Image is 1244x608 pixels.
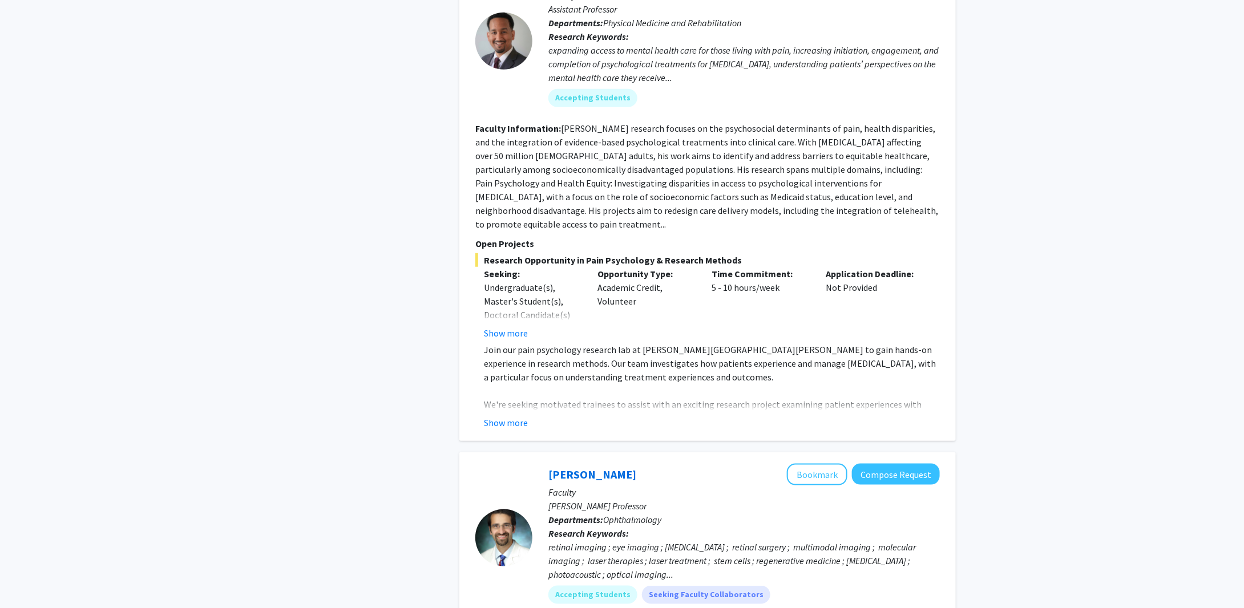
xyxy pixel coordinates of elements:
p: Assistant Professor [548,2,940,16]
p: Open Projects [475,237,940,250]
p: Opportunity Type: [598,267,695,281]
span: Research Opportunity in Pain Psychology & Research Methods [475,253,940,267]
fg-read-more: [PERSON_NAME] research focuses on the psychosocial determinants of pain, health disparities, and ... [475,123,938,230]
iframe: Chat [9,557,49,599]
div: Not Provided [817,267,931,340]
span: Physical Medicine and Rehabilitation [603,17,741,29]
div: 5 - 10 hours/week [704,267,818,340]
mat-chip: Accepting Students [548,89,637,107]
div: Undergraduate(s), Master's Student(s), Doctoral Candidate(s) (PhD, MD, DMD, PharmD, etc.), Postdo... [484,281,581,418]
button: Show more [484,416,528,429]
mat-chip: Seeking Faculty Collaborators [642,586,770,604]
b: Research Keywords: [548,31,629,42]
p: Application Deadline: [826,267,923,281]
p: [PERSON_NAME] Professor [548,499,940,513]
mat-chip: Accepting Students [548,586,637,604]
p: Join our pain psychology research lab at [PERSON_NAME][GEOGRAPHIC_DATA][PERSON_NAME] to gain hand... [484,343,940,384]
button: Compose Request to Yannis Paulus [852,464,940,485]
button: Show more [484,326,528,340]
div: expanding access to mental health care for those living with pain, increasing initiation, engagem... [548,43,940,84]
p: Time Commitment: [712,267,809,281]
b: Departments: [548,17,603,29]
b: Departments: [548,514,603,525]
a: [PERSON_NAME] [548,467,636,481]
b: Faculty Information: [475,123,561,134]
b: Research Keywords: [548,528,629,539]
span: Ophthalmology [603,514,661,525]
p: Seeking: [484,267,581,281]
p: Faculty [548,485,940,499]
p: We're seeking motivated trainees to assist with an exciting research project examining patient ex... [484,398,940,425]
div: Academic Credit, Volunteer [589,267,704,340]
div: retinal imaging ; eye imaging ; [MEDICAL_DATA] ; retinal surgery ; multimodal imaging ; molecular... [548,540,940,581]
button: Add Yannis Paulus to Bookmarks [787,464,847,485]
